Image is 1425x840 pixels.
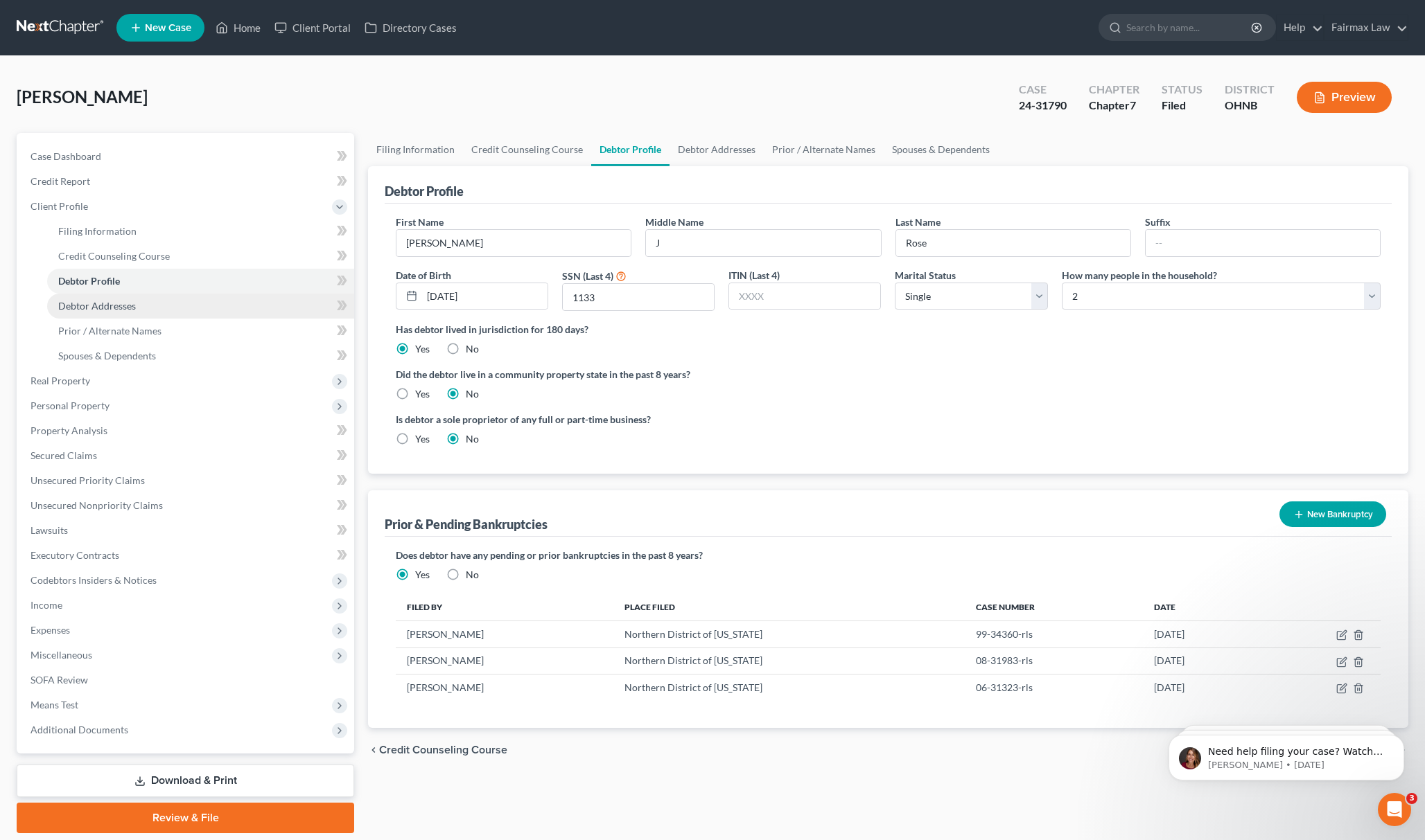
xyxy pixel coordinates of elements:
label: ITIN (Last 4) [728,268,780,283]
a: Home [209,15,268,40]
input: MM/DD/YYYY [422,283,548,310]
th: Case Number [965,593,1143,620]
span: Client Profile [30,200,88,212]
label: Yes [415,342,430,356]
th: Place Filed [613,593,965,620]
td: [PERSON_NAME] [396,647,613,674]
label: Yes [415,568,430,582]
a: Case Dashboard [19,144,354,169]
a: Filing Information [368,133,463,166]
th: Date [1143,593,1259,620]
a: SOFA Review [19,668,354,692]
a: Help [1277,15,1323,40]
a: Fairmax Law [1325,15,1408,40]
a: Credit Counseling Course [47,244,354,269]
span: Means Test [30,699,78,711]
input: -- [1146,230,1380,256]
input: M.I [646,230,880,256]
input: XXXX [563,284,714,310]
td: [DATE] [1143,674,1259,700]
span: Expenses [30,624,70,636]
label: Date of Birth [396,268,451,283]
label: SSN (Last 4) [562,269,613,283]
label: Last Name [895,215,941,229]
td: [DATE] [1143,621,1259,647]
a: Prior / Alternate Names [764,133,884,166]
a: Lawsuits [19,518,354,543]
div: Debtor Profile [385,183,464,199]
label: First Name [396,215,444,229]
div: Case [1019,82,1067,98]
iframe: Intercom notifications message [1148,706,1425,803]
span: Miscellaneous [30,649,92,661]
span: SOFA Review [30,674,88,686]
a: Prior / Alternate Names [47,319,354,343]
label: No [466,432,479,446]
div: Filed [1162,98,1203,114]
span: Credit Counseling Course [379,744,507,756]
input: XXXX [729,283,880,310]
div: Chapter [1089,98,1139,114]
span: Additional Documents [30,724,128,735]
span: Credit Report [30,175,90,187]
label: No [466,568,479,582]
label: No [466,387,479,401]
span: Debtor Addresses [58,300,136,312]
span: Prior / Alternate Names [58,325,161,337]
label: How many people in the household? [1062,268,1217,283]
label: Suffix [1145,215,1171,229]
a: Credit Report [19,169,354,194]
span: Personal Property [30,400,110,411]
div: Status [1162,82,1203,98]
input: -- [396,230,631,256]
td: [PERSON_NAME] [396,674,613,700]
span: 7 [1130,98,1136,111]
a: Unsecured Priority Claims [19,468,354,493]
a: Secured Claims [19,443,354,468]
span: Credit Counseling Course [58,250,170,262]
td: Northern District of [US_STATE] [613,674,965,700]
a: Spouses & Dependents [884,133,998,166]
div: 24-31790 [1019,98,1067,114]
span: Debtor Profile [58,275,120,287]
a: Debtor Profile [591,133,670,166]
span: Executory Contracts [30,549,119,561]
label: Does debtor have any pending or prior bankruptcies in the past 8 years? [396,548,1381,562]
label: Yes [415,387,430,401]
a: Debtor Profile [47,269,354,294]
button: New Bankruptcy [1279,501,1386,527]
td: Northern District of [US_STATE] [613,647,965,674]
a: Review & File [17,803,354,833]
a: Filing Information [47,219,354,244]
span: Lawsuits [30,524,68,536]
th: Filed By [396,593,613,620]
a: Property Analysis [19,418,354,443]
label: Has debtor lived in jurisdiction for 180 days? [396,322,1381,337]
span: Income [30,599,62,611]
input: -- [896,230,1130,256]
td: 99-34360-rls [965,621,1143,647]
span: Property Analysis [30,425,107,436]
td: 08-31983-rls [965,647,1143,674]
span: Case Dashboard [30,150,101,162]
label: Yes [415,432,430,446]
div: OHNB [1225,98,1275,114]
span: Unsecured Nonpriority Claims [30,499,163,511]
span: Unsecured Priority Claims [30,474,145,486]
a: Download & Print [17,765,354,797]
span: [PERSON_NAME] [17,87,148,107]
a: Client Portal [268,15,358,40]
span: 3 [1406,793,1417,804]
td: Northern District of [US_STATE] [613,621,965,647]
a: Debtor Addresses [47,294,354,319]
td: [DATE] [1143,647,1259,674]
i: chevron_left [368,744,379,756]
td: [PERSON_NAME] [396,621,613,647]
a: Spouses & Dependents [47,343,354,368]
label: Did the debtor live in a community property state in the past 8 years? [396,367,1381,382]
button: chevron_left Credit Counseling Course [368,744,507,756]
iframe: Intercom live chat [1378,793,1411,826]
